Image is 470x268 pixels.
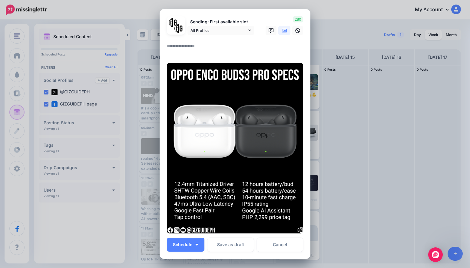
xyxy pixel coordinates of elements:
[195,244,198,246] img: arrow-down-white.png
[190,27,247,34] span: All Profiles
[174,24,183,33] img: JT5sWCfR-79925.png
[169,18,177,27] img: 353459792_649996473822713_4483302954317148903_n-bsa138318.png
[257,238,303,252] a: Cancel
[167,63,303,233] img: 598F0M4RYQXKINIFZXHUGZP9DDB1146R.png
[293,16,303,22] span: 280
[428,247,443,262] div: Open Intercom Messenger
[167,238,204,252] button: Schedule
[207,238,254,252] button: Save as draft
[187,18,254,25] p: Sending: First available slot
[173,243,192,247] span: Schedule
[187,26,254,35] a: All Profiles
